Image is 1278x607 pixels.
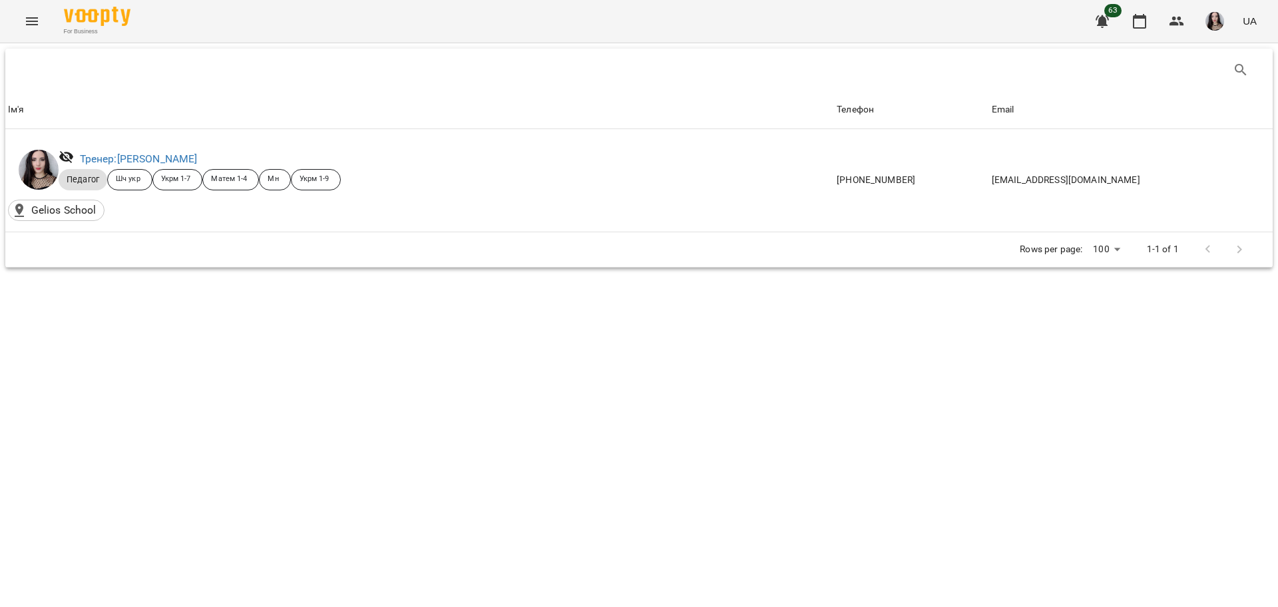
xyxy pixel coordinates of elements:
[992,102,1014,118] div: Email
[268,174,278,185] p: Мн
[1225,54,1257,86] button: Пошук
[1088,240,1125,259] div: 100
[1104,4,1122,17] span: 63
[161,174,191,185] p: Укрм 1-7
[107,169,152,190] div: Шч укр
[202,169,259,190] div: Матем 1-4
[1237,9,1262,33] button: UA
[837,102,986,118] span: Телефон
[59,174,107,186] span: Педагог
[8,200,105,221] div: Gelios School()
[5,49,1273,91] div: Table Toolbar
[80,152,198,165] a: Тренер:[PERSON_NAME]
[64,27,130,36] span: For Business
[834,129,989,232] td: [PHONE_NUMBER]
[8,102,25,118] div: Ім'я
[300,174,329,185] p: Укрм 1-9
[152,169,203,190] div: Укрм 1-7
[837,102,874,118] div: Телефон
[211,174,247,185] p: Матем 1-4
[291,169,341,190] div: Укрм 1-9
[1243,14,1257,28] span: UA
[19,150,59,190] img: Габорак Галина
[1020,243,1082,256] p: Rows per page:
[8,102,25,118] div: Sort
[116,174,140,185] p: Шч укр
[1205,12,1224,31] img: 23d2127efeede578f11da5c146792859.jpg
[992,102,1270,118] span: Email
[992,102,1014,118] div: Sort
[259,169,290,190] div: Мн
[837,102,874,118] div: Sort
[64,7,130,26] img: Voopty Logo
[989,129,1273,232] td: [EMAIL_ADDRESS][DOMAIN_NAME]
[8,102,831,118] span: Ім'я
[16,5,48,37] button: Menu
[31,202,97,218] p: Gelios School
[1147,243,1179,256] p: 1-1 of 1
